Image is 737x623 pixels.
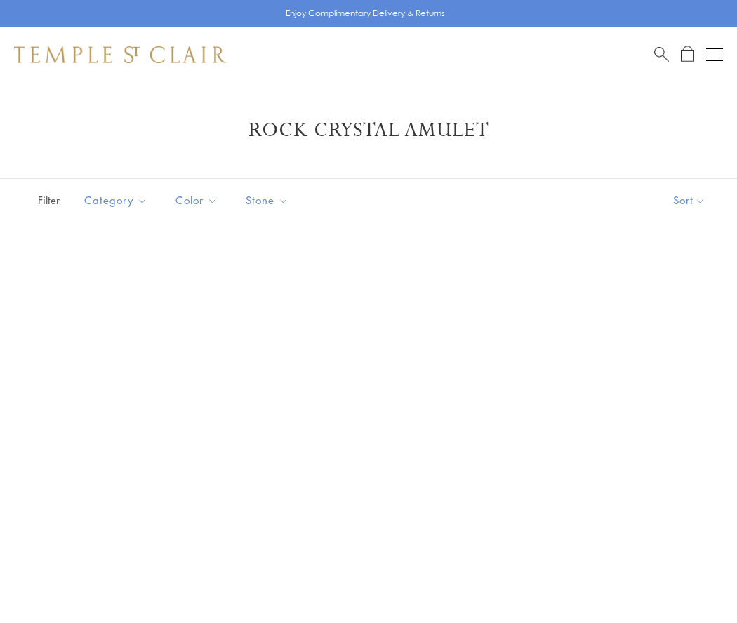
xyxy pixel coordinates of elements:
[74,185,158,216] button: Category
[235,185,299,216] button: Stone
[654,46,669,63] a: Search
[168,192,228,209] span: Color
[706,46,723,63] button: Open navigation
[14,46,226,63] img: Temple St. Clair
[681,46,694,63] a: Open Shopping Bag
[642,179,737,222] button: Show sort by
[286,6,445,20] p: Enjoy Complimentary Delivery & Returns
[35,118,702,143] h1: Rock Crystal Amulet
[165,185,228,216] button: Color
[77,192,158,209] span: Category
[239,192,299,209] span: Stone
